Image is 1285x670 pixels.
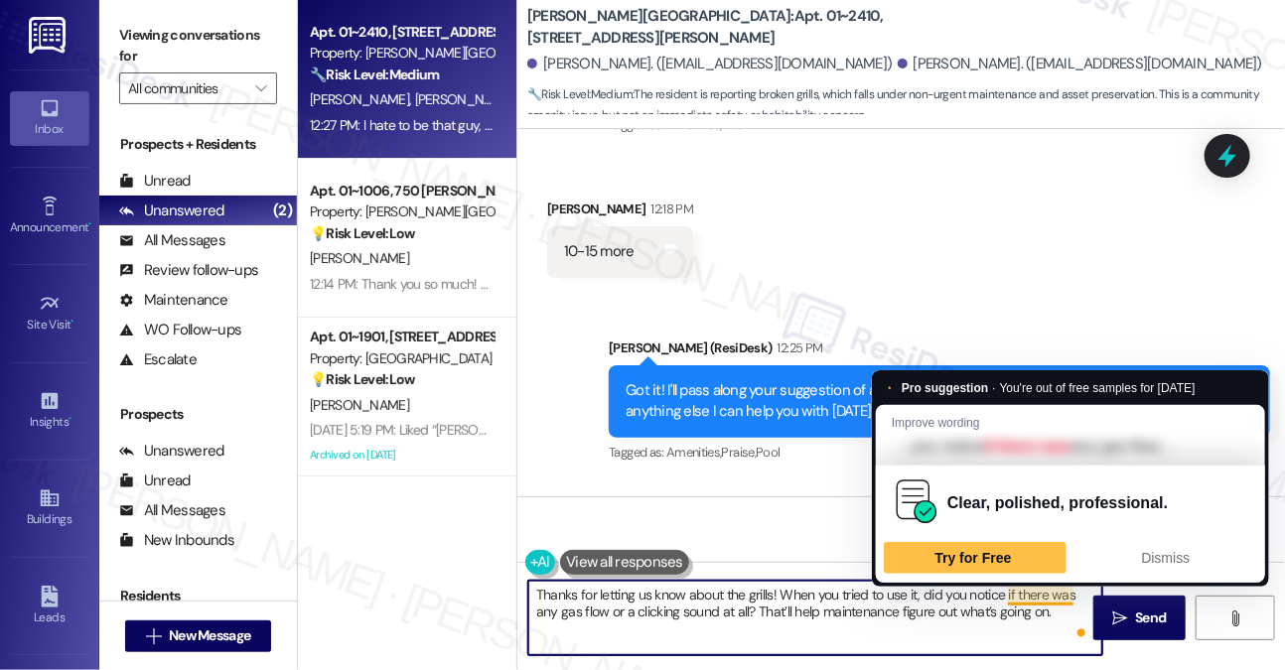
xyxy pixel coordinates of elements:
[146,628,161,644] i: 
[898,54,1263,74] div: [PERSON_NAME]. ([EMAIL_ADDRESS][DOMAIN_NAME])
[547,199,693,226] div: [PERSON_NAME]
[119,470,191,491] div: Unread
[1112,610,1127,626] i: 
[29,17,70,54] img: ResiDesk Logo
[1227,610,1242,626] i: 
[1135,607,1166,628] span: Send
[756,444,780,461] span: Pool
[609,438,1270,467] div: Tagged as:
[10,580,89,633] a: Leads
[119,500,225,521] div: All Messages
[88,217,91,231] span: •
[310,90,415,108] span: [PERSON_NAME]
[310,22,494,43] div: Apt. 01~2410, [STREET_ADDRESS][PERSON_NAME]
[71,315,74,329] span: •
[310,224,415,242] strong: 💡 Risk Level: Low
[119,320,241,340] div: WO Follow-ups
[527,6,925,49] b: [PERSON_NAME][GEOGRAPHIC_DATA]: Apt. 01~2410, [STREET_ADDRESS][PERSON_NAME]
[310,327,494,347] div: Apt. 01~1901, [STREET_ADDRESS][GEOGRAPHIC_DATA][US_STATE][STREET_ADDRESS]
[310,370,415,388] strong: 💡 Risk Level: Low
[119,201,224,221] div: Unanswered
[609,337,1270,365] div: [PERSON_NAME] (ResiDesk)
[255,80,266,96] i: 
[99,134,297,155] div: Prospects + Residents
[310,201,494,222] div: Property: [PERSON_NAME][GEOGRAPHIC_DATA]
[99,586,297,606] div: Residents
[10,481,89,535] a: Buildings
[308,443,496,468] div: Archived on [DATE]
[310,66,439,83] strong: 🔧 Risk Level: Medium
[128,72,245,104] input: All communities
[268,196,297,226] div: (2)
[119,171,191,192] div: Unread
[310,249,409,267] span: [PERSON_NAME]
[626,380,1238,423] div: Got it! I'll pass along your suggestion of adding 10-15 more pool chairs to the team. Is there an...
[1093,596,1186,640] button: Send
[119,230,225,251] div: All Messages
[310,116,872,134] div: 12:27 PM: I hate to be that guy, but 2 out of the 4 grills outside are broken also. They don't li...
[119,290,228,311] div: Maintenance
[722,444,756,461] span: Praise ,
[119,20,277,72] label: Viewing conversations for
[527,86,633,102] strong: 🔧 Risk Level: Medium
[528,581,1102,655] textarea: To enrich screen reader interactions, please activate Accessibility in Grammarly extension settings
[646,199,694,219] div: 12:18 PM
[119,349,197,370] div: Escalate
[666,444,722,461] span: Amenities ,
[119,530,234,551] div: New Inbounds
[10,287,89,340] a: Site Visit •
[169,625,250,646] span: New Message
[527,84,1285,127] span: : The resident is reporting broken grills, which falls under non-urgent maintenance and asset pre...
[310,181,494,201] div: Apt. 01~1006, 750 [PERSON_NAME]
[119,441,224,462] div: Unanswered
[99,404,297,425] div: Prospects
[10,384,89,438] a: Insights •
[773,337,823,358] div: 12:25 PM
[310,396,409,414] span: [PERSON_NAME]
[527,54,893,74] div: [PERSON_NAME]. ([EMAIL_ADDRESS][DOMAIN_NAME])
[69,412,71,426] span: •
[564,241,635,262] div: 10-15 more
[119,260,258,281] div: Review follow-ups
[415,90,514,108] span: [PERSON_NAME]
[10,91,89,145] a: Inbox
[125,620,272,652] button: New Message
[310,43,494,64] div: Property: [PERSON_NAME][GEOGRAPHIC_DATA]
[310,348,494,369] div: Property: [GEOGRAPHIC_DATA]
